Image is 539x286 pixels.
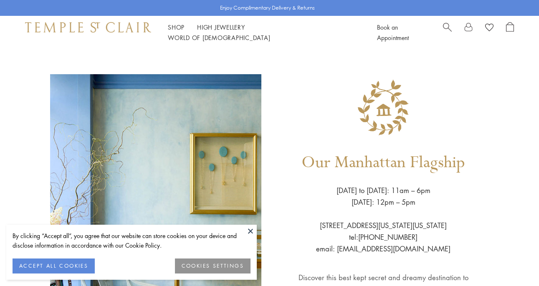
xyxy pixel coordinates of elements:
[485,22,493,35] a: View Wishlist
[301,141,465,185] h1: Our Manhattan Flagship
[443,22,452,43] a: Search
[168,22,358,43] nav: Main navigation
[197,23,245,31] a: High JewelleryHigh Jewellery
[13,231,251,250] div: By clicking “Accept all”, you agree that our website can store cookies on your device and disclos...
[506,22,514,43] a: Open Shopping Bag
[316,208,450,255] p: [STREET_ADDRESS][US_STATE][US_STATE] tel:[PHONE_NUMBER] email: [EMAIL_ADDRESS][DOMAIN_NAME]
[175,258,251,273] button: COOKIES SETTINGS
[168,33,270,42] a: World of [DEMOGRAPHIC_DATA]World of [DEMOGRAPHIC_DATA]
[25,22,151,32] img: Temple St. Clair
[220,4,315,12] p: Enjoy Complimentary Delivery & Returns
[377,23,409,42] a: Book an Appointment
[337,185,430,208] p: [DATE] to [DATE]: 11am – 6pm [DATE]: 12pm – 5pm
[13,258,95,273] button: ACCEPT ALL COOKIES
[168,23,185,31] a: ShopShop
